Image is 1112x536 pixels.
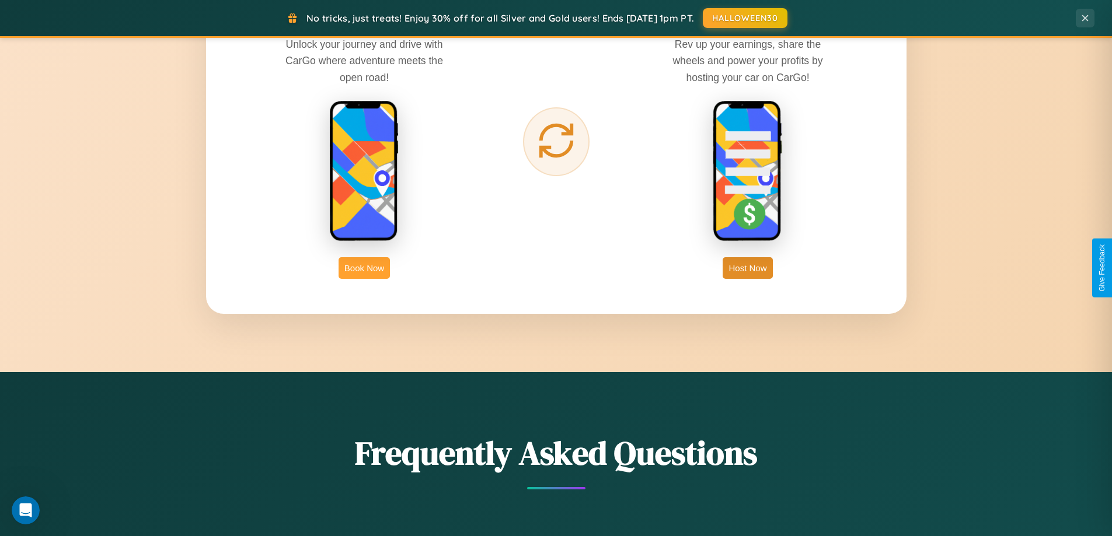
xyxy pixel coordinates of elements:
img: host phone [713,100,783,243]
p: Rev up your earnings, share the wheels and power your profits by hosting your car on CarGo! [660,36,835,85]
p: Unlock your journey and drive with CarGo where adventure meets the open road! [277,36,452,85]
iframe: Intercom live chat [12,496,40,524]
button: HALLOWEEN30 [703,8,787,28]
button: Host Now [723,257,772,279]
button: Book Now [339,257,390,279]
h2: Frequently Asked Questions [206,430,907,475]
span: No tricks, just treats! Enjoy 30% off for all Silver and Gold users! Ends [DATE] 1pm PT. [306,12,694,24]
div: Give Feedback [1098,244,1106,292]
img: rent phone [329,100,399,243]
